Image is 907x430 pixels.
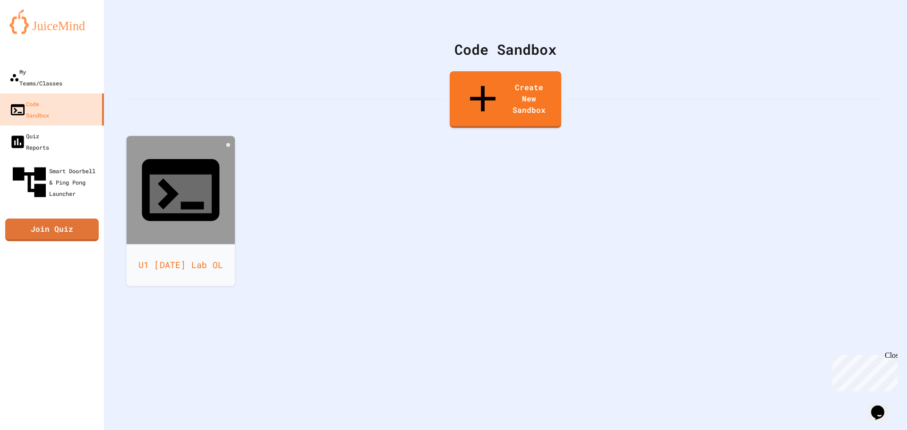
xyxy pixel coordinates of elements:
div: U1 [DATE] Lab OL [127,244,235,286]
a: U1 [DATE] Lab OL [127,136,235,286]
div: Code Sandbox [128,39,883,60]
iframe: chat widget [829,351,898,391]
div: Code Sandbox [9,98,49,121]
a: Join Quiz [5,219,99,241]
div: Smart Doorbell & Ping Pong Launcher [9,162,100,202]
a: Create New Sandbox [450,71,561,128]
iframe: chat widget [867,392,898,421]
div: Chat with us now!Close [4,4,65,60]
div: My Teams/Classes [9,66,62,89]
div: Quiz Reports [9,130,49,153]
img: logo-orange.svg [9,9,94,34]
